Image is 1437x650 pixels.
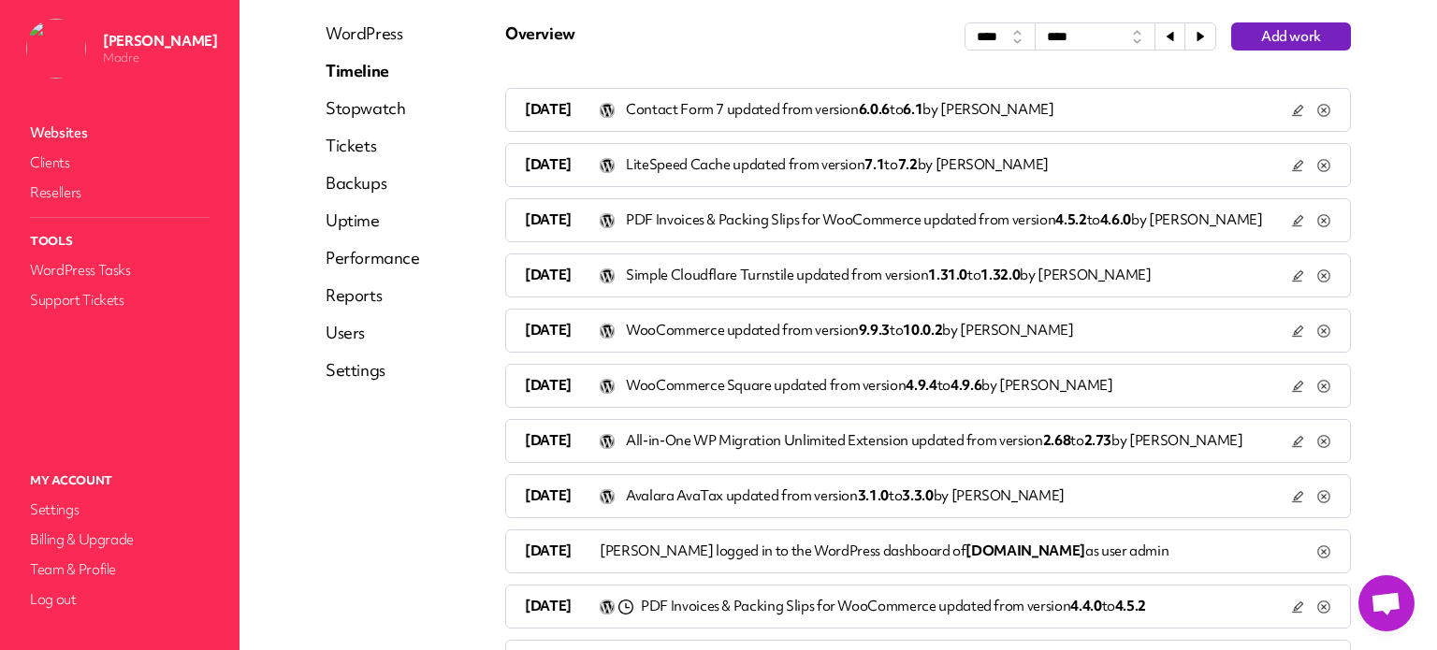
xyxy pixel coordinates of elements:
[626,100,1054,120] p: Contact Form 7 updated from version to by [PERSON_NAME]
[903,100,922,119] b: 6.1
[26,180,213,206] a: Resellers
[626,155,1049,175] p: LiteSpeed Cache updated from version to by [PERSON_NAME]
[525,431,600,451] p: [DATE]
[906,376,936,395] b: 4.9.4
[525,321,600,340] p: [DATE]
[626,210,1263,230] p: PDF Invoices & Packing Slips for WooCommerce updated from version to by [PERSON_NAME]
[525,155,600,175] p: [DATE]
[26,556,213,583] a: Team & Profile
[26,497,213,523] a: Settings
[326,97,420,120] a: Stopwatch
[26,287,213,313] a: Support Tickets
[525,542,600,561] p: [DATE]
[858,486,889,505] b: 3.1.0
[525,597,600,616] p: [DATE]
[326,284,420,307] a: Reports
[103,32,217,51] p: [PERSON_NAME]
[326,135,420,157] a: Tickets
[965,542,1084,560] b: [DOMAIN_NAME]
[26,229,213,253] p: Tools
[26,120,213,146] a: Websites
[902,486,933,505] b: 3.3.0
[600,542,1168,561] p: [PERSON_NAME] logged in to the WordPress dashboard of as user admin
[928,266,967,284] b: 1.31.0
[103,51,217,65] p: Madre
[903,321,942,339] b: 10.0.2
[525,376,600,396] p: [DATE]
[864,155,884,174] b: 7.1
[26,469,213,493] p: My Account
[26,257,213,283] a: WordPress Tasks
[326,209,420,232] a: Uptime
[26,527,213,553] a: Billing & Upgrade
[1043,431,1071,450] b: 2.68
[26,150,213,176] a: Clients
[1070,597,1101,615] b: 4.4.0
[1100,210,1131,229] b: 4.6.0
[525,100,600,120] p: [DATE]
[626,431,1243,451] p: All-in-One WP Migration Unlimited Extension updated from version to by [PERSON_NAME]
[525,210,600,230] p: [DATE]
[26,586,213,613] a: Log out
[859,321,890,339] b: 9.9.3
[505,22,575,51] span: Overview
[626,266,1152,285] p: Simple Cloudflare Turnstile updated from version to by [PERSON_NAME]
[626,376,1113,396] p: WooCommerce Square updated from version to by [PERSON_NAME]
[326,22,420,45] a: WordPress
[641,597,1146,616] p: PDF Invoices & Packing Slips for WooCommerce updated from version to
[951,376,981,395] b: 4.9.6
[859,100,890,119] b: 6.0.6
[326,247,420,269] a: Performance
[1358,575,1415,631] a: Open chat
[1055,210,1086,229] b: 4.5.2
[1084,431,1112,450] b: 2.73
[626,486,1065,506] p: Avalara AvaTax updated from version to by [PERSON_NAME]
[525,486,600,506] p: [DATE]
[326,60,420,82] a: Timeline
[326,359,420,382] a: Settings
[980,266,1020,284] b: 1.32.0
[626,321,1074,340] p: WooCommerce updated from version to by [PERSON_NAME]
[326,322,420,344] a: Users
[1115,597,1146,615] b: 4.5.2
[326,172,420,195] a: Backups
[525,266,600,285] p: [DATE]
[898,155,918,174] b: 7.2
[1231,22,1351,51] button: Add work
